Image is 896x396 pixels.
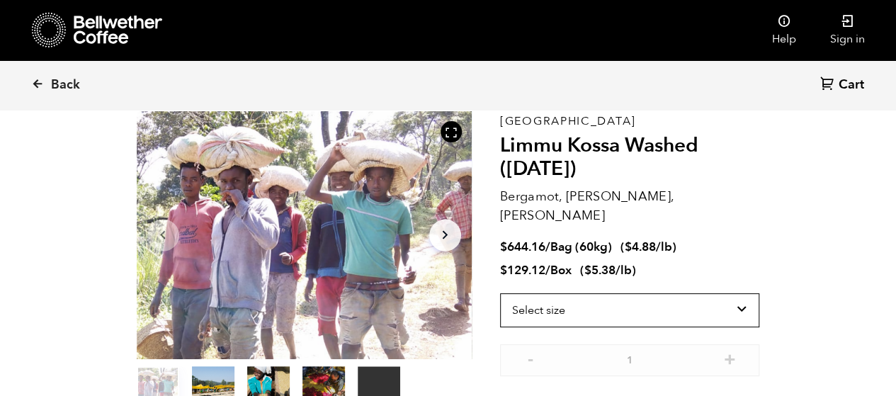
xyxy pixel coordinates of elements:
[500,239,507,255] span: $
[500,239,545,255] bdi: 644.16
[500,134,760,181] h2: Limmu Kossa Washed ([DATE])
[51,77,80,94] span: Back
[545,262,550,278] span: /
[550,262,572,278] span: Box
[545,239,550,255] span: /
[656,239,672,255] span: /lb
[625,239,656,255] bdi: 4.88
[500,187,760,225] p: Bergamot, [PERSON_NAME], [PERSON_NAME]
[580,262,636,278] span: ( )
[625,239,632,255] span: $
[500,262,507,278] span: $
[820,76,868,95] a: Cart
[839,77,864,94] span: Cart
[584,262,616,278] bdi: 5.38
[500,262,545,278] bdi: 129.12
[550,239,612,255] span: Bag (60kg)
[620,239,676,255] span: ( )
[584,262,591,278] span: $
[521,351,539,366] button: -
[720,351,738,366] button: +
[616,262,632,278] span: /lb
